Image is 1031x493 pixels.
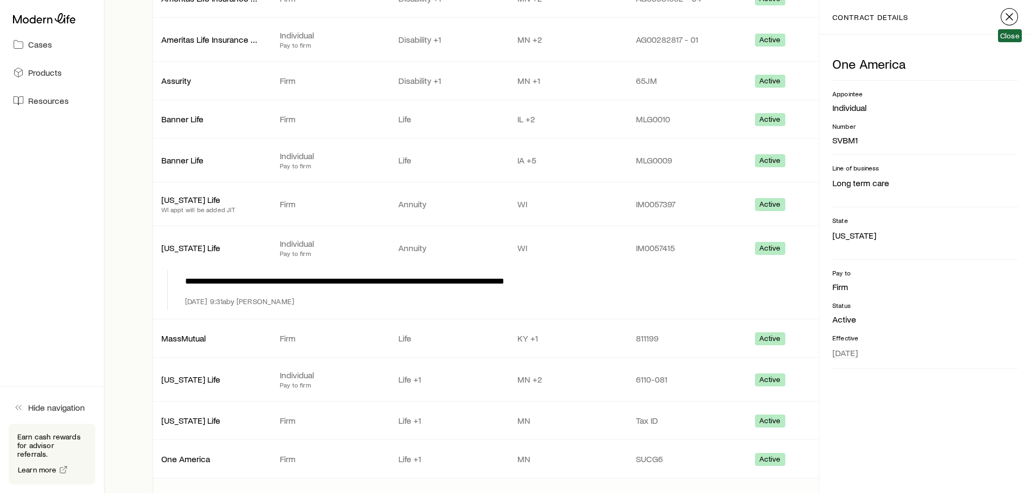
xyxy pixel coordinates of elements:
[161,242,262,253] p: [US_STATE] Life
[517,333,619,344] p: KY +1
[17,432,87,458] p: Earn cash rewards for advisor referrals.
[636,242,737,253] p: IM0057415
[832,102,1018,113] p: Individual
[832,281,1018,292] p: Firm
[759,334,781,345] span: Active
[280,249,381,258] p: Pay to firm
[832,347,858,358] span: [DATE]
[398,415,500,426] p: Life +1
[280,41,381,49] p: Pay to firm
[161,374,262,385] p: [US_STATE] Life
[28,95,69,106] span: Resources
[517,155,619,166] p: IA +5
[636,114,737,124] p: MLG0010
[280,453,381,464] p: Firm
[161,114,262,124] p: Banner Life
[832,314,1018,325] p: Active
[398,75,500,86] p: Disability +1
[280,30,381,41] p: Individual
[759,416,781,428] span: Active
[832,89,1018,98] p: Appointee
[1000,31,1020,40] span: Close
[636,34,737,45] p: AG00282817 - 01
[832,268,1018,277] p: Pay to
[280,370,381,380] p: Individual
[832,135,1018,146] p: SVBM1
[832,122,1018,130] p: Number
[280,415,381,426] p: Firm
[398,34,500,45] p: Disability +1
[161,453,262,464] p: One America
[517,453,619,464] p: MN
[517,374,619,385] p: MN +2
[636,453,737,464] p: SUCG6
[832,301,1018,310] p: Status
[280,114,381,124] p: Firm
[832,13,908,22] p: contract details
[280,380,381,389] p: Pay to firm
[161,75,262,86] p: Assurity
[18,466,57,474] span: Learn more
[517,415,619,426] p: MN
[280,161,381,170] p: Pay to firm
[185,297,294,306] p: [DATE] 9:31a by [PERSON_NAME]
[517,242,619,253] p: WI
[636,415,737,426] p: Tax ID
[398,374,500,385] p: Life +1
[161,333,262,344] p: MassMutual
[636,199,737,209] p: IM0057397
[280,333,381,344] p: Firm
[636,374,737,385] p: 6110-081
[759,115,781,126] span: Active
[398,453,500,464] p: Life +1
[280,199,381,209] p: Firm
[398,155,500,166] p: Life
[832,229,1018,242] li: [US_STATE]
[9,396,95,419] button: Hide navigation
[832,163,1018,172] p: Line of business
[832,176,1018,189] li: Long term care
[9,89,95,113] a: Resources
[759,375,781,386] span: Active
[9,424,95,484] div: Earn cash rewards for advisor referrals.Learn more
[28,402,85,413] span: Hide navigation
[398,333,500,344] p: Life
[398,242,500,253] p: Annuity
[9,61,95,84] a: Products
[161,155,262,166] p: Banner Life
[636,75,737,86] p: 65JM
[161,415,262,426] p: [US_STATE] Life
[28,39,52,50] span: Cases
[517,114,619,124] p: IL +2
[280,238,381,249] p: Individual
[636,155,737,166] p: MLG0009
[832,333,1018,342] p: Effective
[832,216,1018,225] p: State
[517,199,619,209] p: WI
[832,56,1018,71] p: One America
[759,455,781,466] span: Active
[161,34,262,45] p: Ameritas Life Insurance Corp. (Ameritas)
[398,114,500,124] p: Life
[759,35,781,47] span: Active
[398,199,500,209] p: Annuity
[759,244,781,255] span: Active
[517,34,619,45] p: MN +2
[161,194,262,205] p: [US_STATE] Life
[280,150,381,161] p: Individual
[280,75,381,86] p: Firm
[161,205,262,214] p: WI appt will be added JIT
[759,76,781,88] span: Active
[9,32,95,56] a: Cases
[636,333,737,344] p: 811199
[517,75,619,86] p: MN +1
[759,200,781,211] span: Active
[759,156,781,167] span: Active
[28,67,62,78] span: Products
